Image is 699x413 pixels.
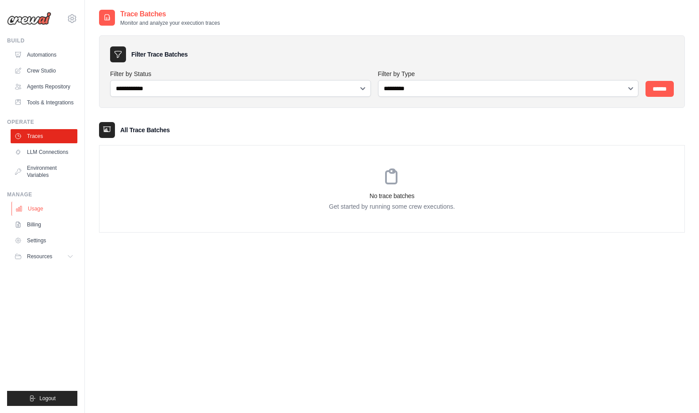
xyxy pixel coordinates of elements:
[11,96,77,110] a: Tools & Integrations
[120,9,220,19] h2: Trace Batches
[120,19,220,27] p: Monitor and analyze your execution traces
[7,119,77,126] div: Operate
[11,48,77,62] a: Automations
[11,202,78,216] a: Usage
[378,69,639,78] label: Filter by Type
[11,145,77,159] a: LLM Connections
[120,126,170,134] h3: All Trace Batches
[27,253,52,260] span: Resources
[39,395,56,402] span: Logout
[11,129,77,143] a: Traces
[11,161,77,182] a: Environment Variables
[99,191,684,200] h3: No trace batches
[110,69,371,78] label: Filter by Status
[131,50,187,59] h3: Filter Trace Batches
[7,37,77,44] div: Build
[11,249,77,264] button: Resources
[11,233,77,248] a: Settings
[7,191,77,198] div: Manage
[11,218,77,232] a: Billing
[7,391,77,406] button: Logout
[99,202,684,211] p: Get started by running some crew executions.
[11,64,77,78] a: Crew Studio
[11,80,77,94] a: Agents Repository
[7,12,51,25] img: Logo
